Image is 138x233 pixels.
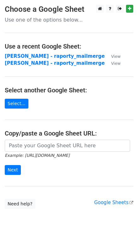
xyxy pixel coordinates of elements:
[111,61,121,66] small: View
[105,60,121,66] a: View
[5,153,69,158] small: Example: [URL][DOMAIN_NAME]
[5,43,133,50] h4: Use a recent Google Sheet:
[5,199,35,209] a: Need help?
[5,165,21,175] input: Next
[94,200,133,205] a: Google Sheets
[5,17,133,23] p: Use one of the options below...
[5,130,133,137] h4: Copy/paste a Google Sheet URL:
[5,53,105,59] a: [PERSON_NAME] - raporty_mailmerge
[5,140,130,152] input: Paste your Google Sheet URL here
[5,5,133,14] h3: Choose a Google Sheet
[5,60,105,66] a: [PERSON_NAME] - raporty_mailmerge
[105,53,121,59] a: View
[5,99,28,109] a: Select...
[111,54,121,59] small: View
[5,86,133,94] h4: Select another Google Sheet:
